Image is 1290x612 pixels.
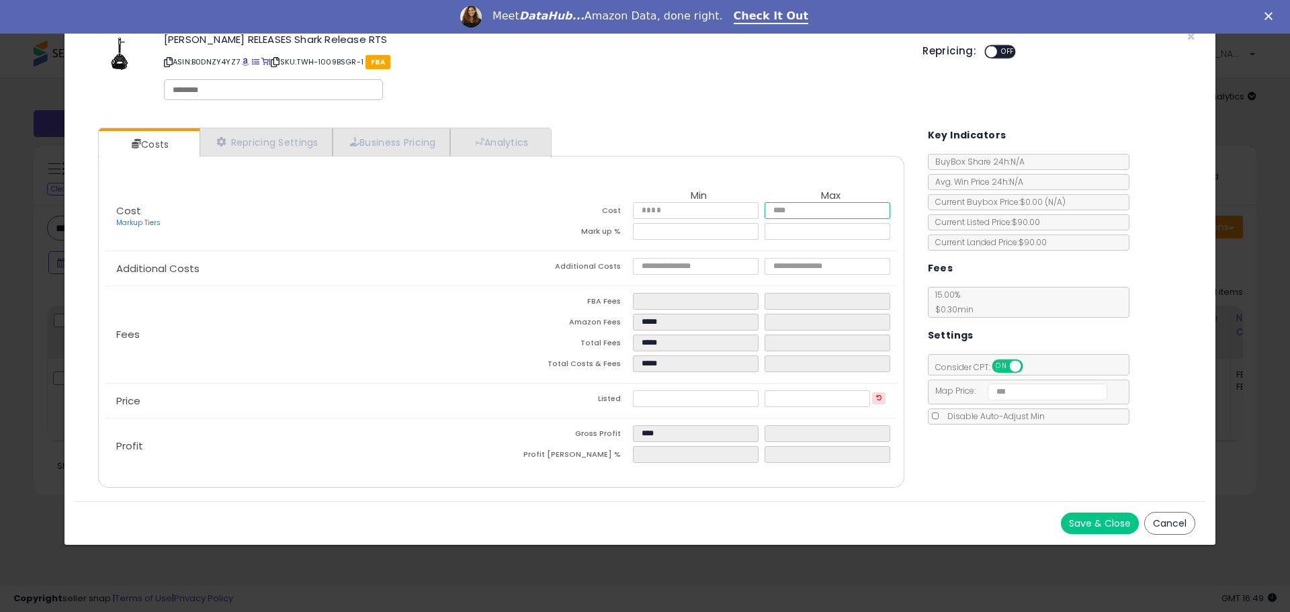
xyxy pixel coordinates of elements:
[929,216,1040,228] span: Current Listed Price: $90.00
[941,410,1045,422] span: Disable Auto-Adjust Min
[164,51,902,73] p: ASIN: B0DNZY4YZ7 | SKU: TWH-1009BSGR-1
[105,329,501,340] p: Fees
[105,396,501,406] p: Price
[501,202,633,223] td: Cost
[501,335,633,355] td: Total Fees
[993,361,1010,372] span: ON
[928,127,1006,144] h5: Key Indicators
[252,56,259,67] a: All offer listings
[928,260,953,277] h5: Fees
[501,355,633,376] td: Total Costs & Fees
[105,441,501,451] p: Profit
[99,34,140,75] img: 31JKe+b3ZcL._SL60_.jpg
[501,293,633,314] td: FBA Fees
[929,236,1047,248] span: Current Landed Price: $90.00
[460,6,482,28] img: Profile image for Georgie
[200,128,333,156] a: Repricing Settings
[929,361,1041,373] span: Consider CPT:
[929,304,974,315] span: $0.30 min
[1045,196,1066,208] span: ( N/A )
[501,314,633,335] td: Amazon Fees
[929,196,1066,208] span: Current Buybox Price:
[261,56,269,67] a: Your listing only
[1021,361,1042,372] span: OFF
[734,9,809,24] a: Check It Out
[333,128,450,156] a: Business Pricing
[765,190,896,202] th: Max
[997,46,1019,58] span: OFF
[164,34,902,44] h3: [PERSON_NAME] RELEASES Shark Release RTS
[242,56,249,67] a: BuyBox page
[633,190,765,202] th: Min
[501,223,633,244] td: Mark up %
[1061,513,1139,534] button: Save & Close
[929,289,974,315] span: 15.00 %
[105,206,501,228] p: Cost
[1264,12,1278,20] div: Close
[1144,512,1195,535] button: Cancel
[929,385,1108,396] span: Map Price:
[928,327,974,344] h5: Settings
[922,46,976,56] h5: Repricing:
[1020,196,1066,208] span: $0.00
[99,131,198,158] a: Costs
[1187,27,1195,46] span: ×
[116,218,161,228] a: Markup Tiers
[105,263,501,274] p: Additional Costs
[501,446,633,467] td: Profit [PERSON_NAME] %
[501,258,633,279] td: Additional Costs
[501,390,633,411] td: Listed
[519,9,585,22] i: DataHub...
[929,176,1023,187] span: Avg. Win Price 24h: N/A
[929,156,1025,167] span: BuyBox Share 24h: N/A
[450,128,550,156] a: Analytics
[492,9,723,23] div: Meet Amazon Data, done right.
[365,55,390,69] span: FBA
[501,425,633,446] td: Gross Profit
